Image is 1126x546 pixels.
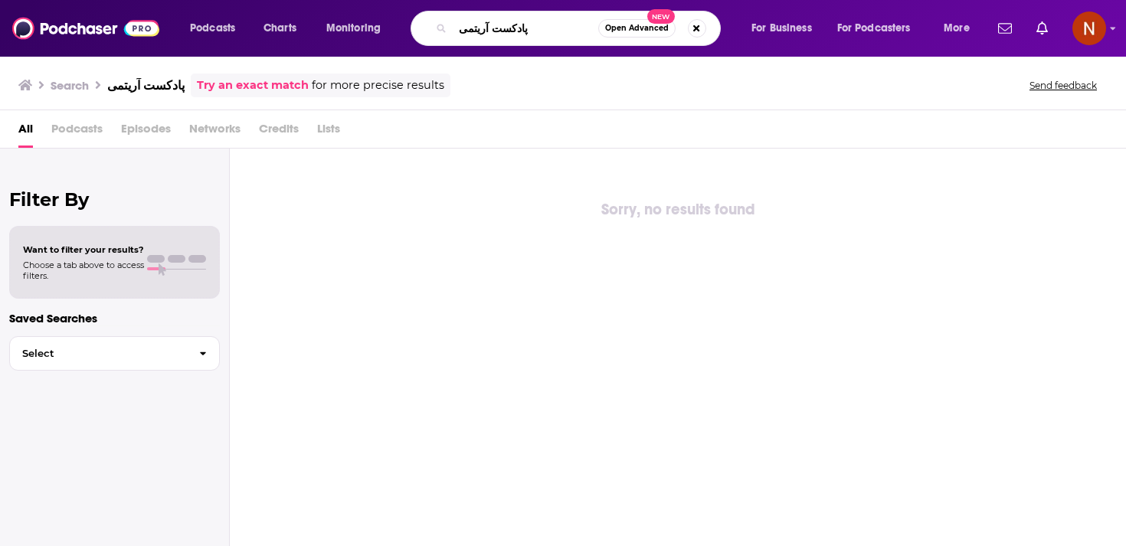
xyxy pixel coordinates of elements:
[751,18,812,39] span: For Business
[827,16,933,41] button: open menu
[23,244,144,255] span: Want to filter your results?
[18,116,33,148] a: All
[254,16,306,41] a: Charts
[179,16,255,41] button: open menu
[944,18,970,39] span: More
[992,15,1018,41] a: Show notifications dropdown
[598,19,676,38] button: Open AdvancedNew
[230,198,1126,222] div: Sorry, no results found
[453,16,598,41] input: Search podcasts, credits, & more...
[326,18,381,39] span: Monitoring
[605,25,669,32] span: Open Advanced
[1072,11,1106,45] button: Show profile menu
[1030,15,1054,41] a: Show notifications dropdown
[317,116,340,148] span: Lists
[121,116,171,148] span: Episodes
[107,78,185,93] h3: پادکست آریتمی
[316,16,401,41] button: open menu
[647,9,675,24] span: New
[189,116,241,148] span: Networks
[9,188,220,211] h2: Filter By
[933,16,989,41] button: open menu
[263,18,296,39] span: Charts
[51,78,89,93] h3: Search
[1072,11,1106,45] img: User Profile
[425,11,735,46] div: Search podcasts, credits, & more...
[23,260,144,281] span: Choose a tab above to access filters.
[12,14,159,43] img: Podchaser - Follow, Share and Rate Podcasts
[51,116,103,148] span: Podcasts
[1025,79,1101,92] button: Send feedback
[190,18,235,39] span: Podcasts
[312,77,444,94] span: for more precise results
[741,16,831,41] button: open menu
[10,348,187,358] span: Select
[9,311,220,325] p: Saved Searches
[197,77,309,94] a: Try an exact match
[9,336,220,371] button: Select
[259,116,299,148] span: Credits
[837,18,911,39] span: For Podcasters
[1072,11,1106,45] span: Logged in as AdelNBM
